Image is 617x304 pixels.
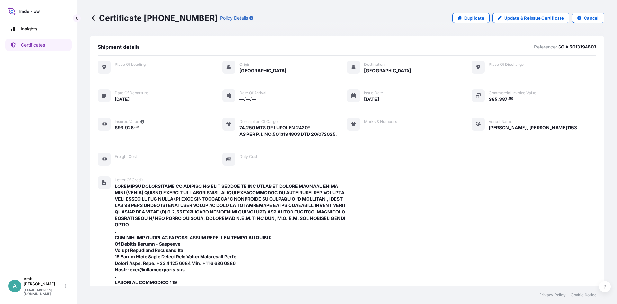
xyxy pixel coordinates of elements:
span: Marks & Numbers [364,119,397,124]
p: Amit [PERSON_NAME] [24,276,64,287]
span: Freight Cost [115,154,137,159]
span: — [115,160,119,166]
span: — [239,160,244,166]
p: Cancel [584,15,599,21]
span: 93 [118,126,123,130]
span: — [115,67,119,74]
span: Issue Date [364,91,383,96]
span: Commercial Invoice Value [489,91,536,96]
span: , [497,97,499,101]
span: 387 [499,97,507,101]
span: 926 [125,126,134,130]
span: Description of cargo [239,119,278,124]
span: Vessel Name [489,119,512,124]
span: —/—/— [239,96,256,102]
span: Insured Value [115,119,139,124]
span: [PERSON_NAME], [PERSON_NAME]1153 [489,125,577,131]
p: Certificates [21,42,45,48]
p: Duplicate [464,15,484,21]
span: A [13,283,17,289]
span: , [123,126,125,130]
span: Date of arrival [239,91,266,96]
span: Origin [239,62,250,67]
span: . [134,126,135,128]
span: Duty Cost [239,154,257,159]
span: $ [115,126,118,130]
span: $ [489,97,492,101]
span: 85 [492,97,497,101]
p: Insights [21,26,37,32]
a: Certificates [5,39,72,51]
span: Date of departure [115,91,148,96]
p: SO # 5013194803 [558,44,596,50]
span: . [508,98,509,100]
a: Insights [5,22,72,35]
a: Cookie Notice [571,292,596,298]
span: 74.250 MTS OF LUPOLEN 2420F AS PER P.I. NO.5013194803 DTD 20/072025. [239,125,337,137]
span: Destination [364,62,385,67]
span: [DATE] [115,96,130,102]
p: Reference: [534,44,557,50]
p: Certificate [PHONE_NUMBER] [90,13,218,23]
a: Privacy Policy [539,292,566,298]
span: — [489,67,493,74]
span: Shipment details [98,44,140,50]
button: Cancel [572,13,604,23]
p: [EMAIL_ADDRESS][DOMAIN_NAME] [24,288,64,296]
p: Update & Reissue Certificate [504,15,564,21]
span: Letter of Credit [115,178,143,183]
span: Place of discharge [489,62,524,67]
a: Update & Reissue Certificate [492,13,569,23]
span: — [364,125,369,131]
span: 25 [135,126,139,128]
span: Place of Loading [115,62,146,67]
span: [GEOGRAPHIC_DATA] [364,67,411,74]
span: [GEOGRAPHIC_DATA] [239,67,286,74]
p: Policy Details [220,15,248,21]
span: 50 [509,98,513,100]
a: Duplicate [452,13,490,23]
span: [DATE] [364,96,379,102]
